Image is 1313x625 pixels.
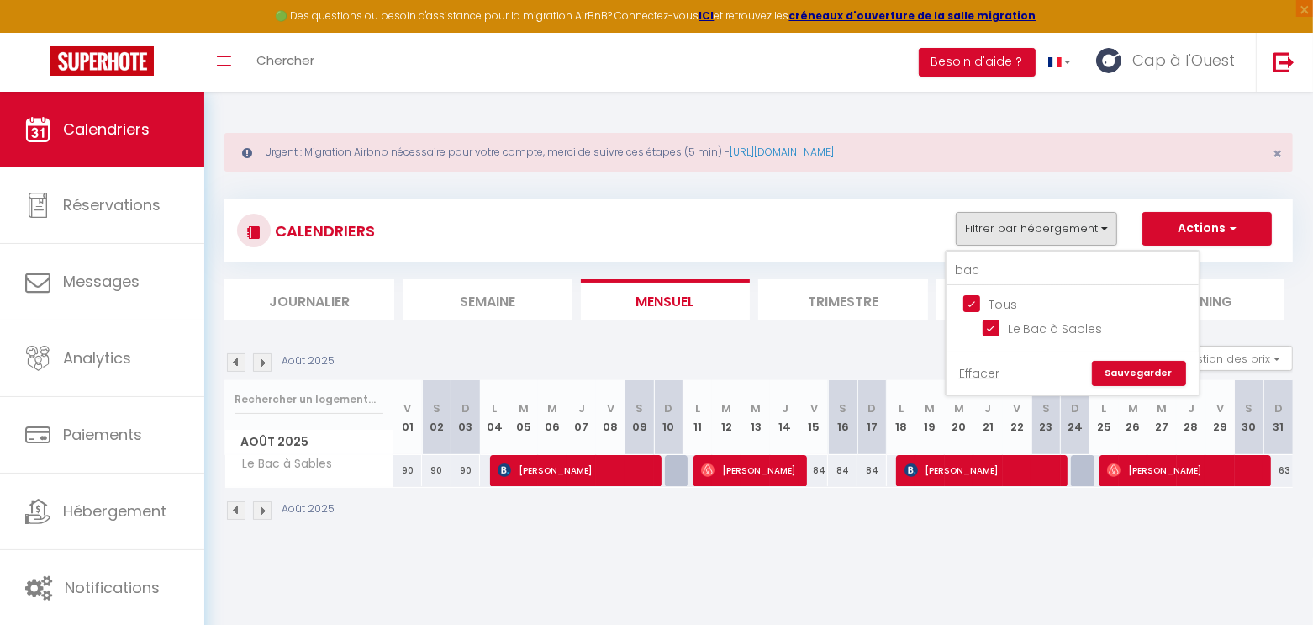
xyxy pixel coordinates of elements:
[393,455,423,486] div: 90
[256,51,314,69] span: Chercher
[1013,400,1020,416] abbr: V
[699,8,715,23] strong: ICI
[973,380,1003,455] th: 21
[828,380,857,455] th: 16
[857,455,887,486] div: 84
[1188,400,1194,416] abbr: J
[538,380,567,455] th: 06
[596,380,625,455] th: 08
[810,400,818,416] abbr: V
[65,577,160,598] span: Notifications
[461,400,470,416] abbr: D
[899,400,904,416] abbr: L
[954,400,964,416] abbr: M
[722,400,732,416] abbr: M
[224,133,1293,172] div: Urgent : Migration Airbnb nécessaire pour votre compte, merci de suivre ces étapes (5 min) -
[1273,143,1282,164] span: ×
[1168,346,1293,371] button: Gestion des prix
[1157,400,1168,416] abbr: M
[789,8,1036,23] a: créneaux d'ouverture de la salle migration
[498,454,655,486] span: [PERSON_NAME]
[839,400,846,416] abbr: S
[1003,380,1032,455] th: 22
[224,279,394,320] li: Journalier
[1128,400,1138,416] abbr: M
[770,380,799,455] th: 14
[1092,361,1186,386] a: Sauvegarder
[887,380,916,455] th: 18
[741,380,771,455] th: 13
[1216,400,1224,416] abbr: V
[492,400,497,416] abbr: L
[1263,380,1293,455] th: 31
[1107,454,1264,486] span: [PERSON_NAME]
[945,250,1200,396] div: Filtrer par hébergement
[1263,455,1293,486] div: 63
[758,279,928,320] li: Trimestre
[1096,48,1121,73] img: ...
[1042,400,1050,416] abbr: S
[225,430,393,454] span: Août 2025
[578,400,585,416] abbr: J
[509,380,539,455] th: 05
[959,364,999,383] a: Effacer
[1089,380,1119,455] th: 25
[422,380,451,455] th: 02
[63,194,161,215] span: Réservations
[13,7,64,57] button: Ouvrir le widget de chat LiveChat
[1132,50,1235,71] span: Cap à l'Ouest
[567,380,597,455] th: 07
[451,380,481,455] th: 03
[945,380,974,455] th: 20
[695,400,700,416] abbr: L
[1031,380,1061,455] th: 23
[915,380,945,455] th: 19
[984,400,991,416] abbr: J
[1071,400,1079,416] abbr: D
[665,400,673,416] abbr: D
[1246,400,1253,416] abbr: S
[63,271,140,292] span: Messages
[63,501,166,522] span: Hébergement
[1205,380,1235,455] th: 29
[63,347,131,368] span: Analytics
[782,400,788,416] abbr: J
[480,380,509,455] th: 04
[857,380,887,455] th: 17
[799,380,829,455] th: 15
[712,380,741,455] th: 12
[936,279,1106,320] li: Tâches
[799,455,829,486] div: 84
[1177,380,1206,455] th: 28
[282,501,335,517] p: Août 2025
[1084,33,1256,92] a: ... Cap à l'Ouest
[636,400,644,416] abbr: S
[919,48,1036,77] button: Besoin d'aide ?
[867,400,876,416] abbr: D
[1273,51,1295,72] img: logout
[547,400,557,416] abbr: M
[683,380,713,455] th: 11
[1061,380,1090,455] th: 24
[63,119,150,140] span: Calendriers
[904,454,1062,486] span: [PERSON_NAME]
[654,380,683,455] th: 10
[393,380,423,455] th: 01
[50,46,154,76] img: Super Booking
[947,256,1199,286] input: Rechercher un logement...
[451,455,481,486] div: 90
[1235,380,1264,455] th: 30
[63,424,142,445] span: Paiements
[1102,400,1107,416] abbr: L
[271,212,375,250] h3: CALENDRIERS
[701,454,799,486] span: [PERSON_NAME]
[607,400,614,416] abbr: V
[828,455,857,486] div: 84
[751,400,761,416] abbr: M
[1273,146,1282,162] button: Close
[581,279,751,320] li: Mensuel
[925,400,935,416] abbr: M
[1147,380,1177,455] th: 27
[403,279,572,320] li: Semaine
[403,400,411,416] abbr: V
